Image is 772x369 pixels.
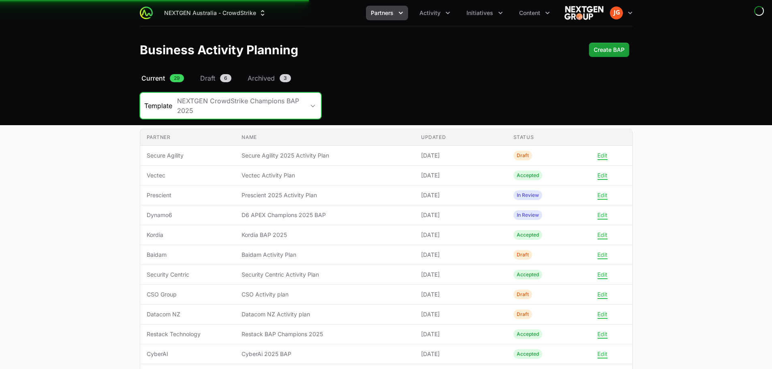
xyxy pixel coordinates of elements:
[466,9,493,17] span: Initiatives
[235,129,415,146] th: Name
[421,271,500,279] span: [DATE]
[200,73,215,83] span: Draft
[280,74,291,82] span: 3
[421,231,500,239] span: [DATE]
[140,73,186,83] a: Current29
[371,9,393,17] span: Partners
[199,73,233,83] a: Draft6
[140,129,235,146] th: Partner
[597,331,607,338] button: Edit
[147,350,229,358] span: CyberAI
[147,171,229,179] span: Vectec
[141,73,165,83] span: Current
[514,6,555,20] button: Content
[415,129,507,146] th: Updated
[140,92,633,119] section: Business Activity Plan Filters
[246,73,293,83] a: Archived3
[597,231,607,239] button: Edit
[147,151,229,160] span: Secure Agility
[419,9,441,17] span: Activity
[140,6,153,19] img: ActivitySource
[248,73,275,83] span: Archived
[242,271,408,279] span: Security Centric Activity Plan
[147,251,229,259] span: Baidam
[514,6,555,20] div: Content menu
[421,171,500,179] span: [DATE]
[421,251,500,259] span: [DATE]
[597,211,607,219] button: Edit
[421,350,500,358] span: [DATE]
[140,101,172,111] span: Template
[421,211,500,219] span: [DATE]
[421,330,500,338] span: [DATE]
[242,171,408,179] span: Vectec Activity Plan
[597,311,607,318] button: Edit
[147,231,229,239] span: Kordia
[421,290,500,299] span: [DATE]
[597,192,607,199] button: Edit
[421,310,500,318] span: [DATE]
[597,251,607,258] button: Edit
[507,129,599,146] th: Status
[147,191,229,199] span: Prescient
[597,291,607,298] button: Edit
[589,43,629,57] div: Primary actions
[519,9,540,17] span: Content
[421,191,500,199] span: [DATE]
[242,191,408,199] span: Prescient 2025 Activity Plan
[170,74,184,82] span: 29
[177,96,305,115] div: NEXTGEN CrowdStrike Champions BAP 2025
[597,152,607,159] button: Edit
[366,6,408,20] button: Partners
[147,310,229,318] span: Datacom NZ
[153,6,555,20] div: Main navigation
[415,6,455,20] div: Activity menu
[421,151,500,160] span: [DATE]
[610,6,623,19] img: Jamie Gunning
[220,74,231,82] span: 6
[597,172,607,179] button: Edit
[597,271,607,278] button: Edit
[147,211,229,219] span: Dynamo6
[242,310,408,318] span: Datacom NZ Activity plan
[172,93,321,119] button: NEXTGEN CrowdStrike Champions BAP 2025
[415,6,455,20] button: Activity
[462,6,508,20] div: Initiatives menu
[140,73,633,83] nav: Business Activity Plan Navigation navigation
[462,6,508,20] button: Initiatives
[140,43,298,57] h1: Business Activity Planning
[242,290,408,299] span: CSO Activity plan
[366,6,408,20] div: Partners menu
[159,6,272,20] button: NEXTGEN Australia - CrowdStrike
[242,231,408,239] span: Kordia BAP 2025
[242,350,408,358] span: CyberAi 2025 BAP
[242,211,408,219] span: D6 APEX Champions 2025 BAP
[147,271,229,279] span: Security Centric
[242,330,408,338] span: Restack BAP Champions 2025
[147,330,229,338] span: Restack Technology
[594,45,624,55] span: Create BAP
[242,251,408,259] span: Baidam Activity Plan
[159,6,272,20] div: Supplier switch menu
[242,151,408,160] span: Secure Agility 2025 Activity Plan
[147,290,229,299] span: CSO Group
[589,43,629,57] button: Create BAP
[597,350,607,358] button: Edit
[565,5,603,21] img: NEXTGEN Australia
